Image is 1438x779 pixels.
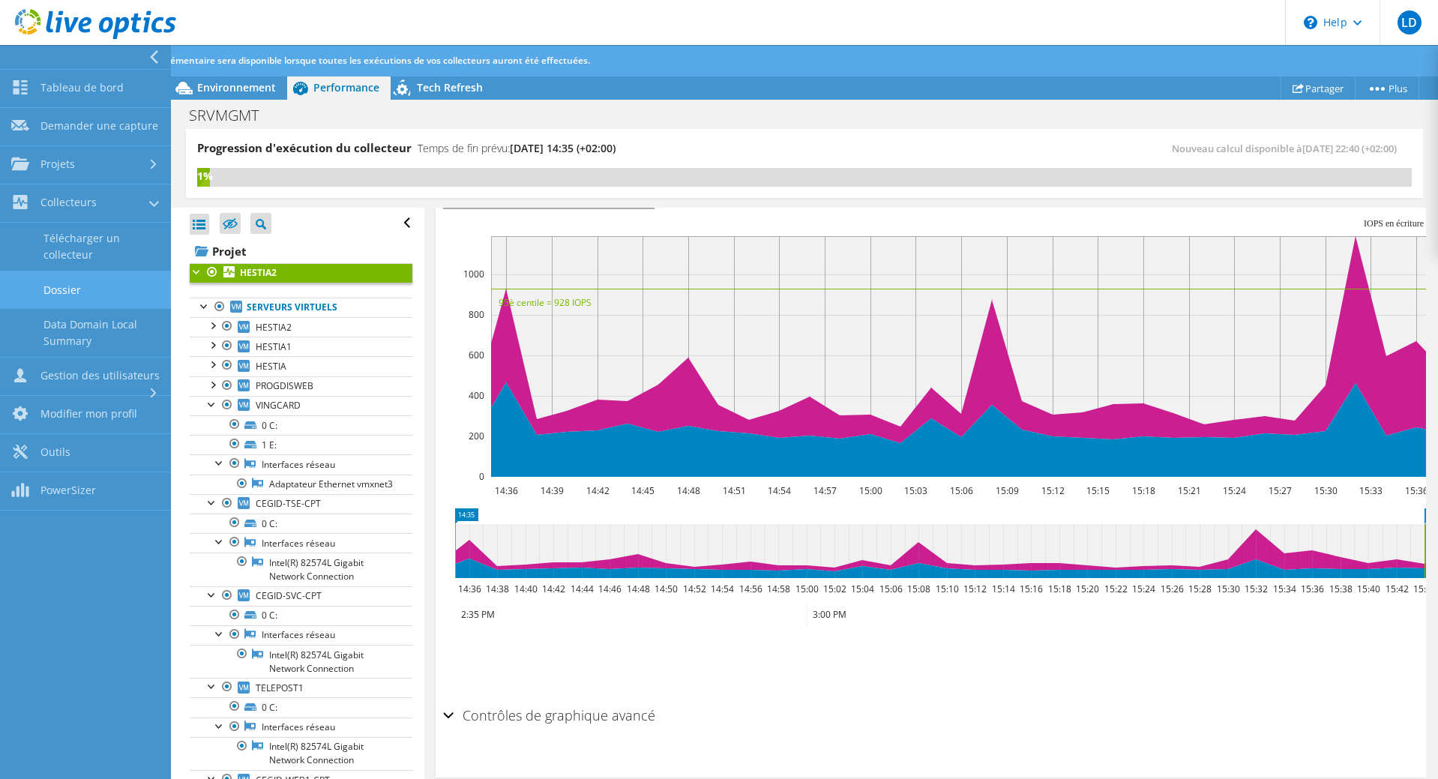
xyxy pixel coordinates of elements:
text: 15:06 [879,583,903,595]
text: 15:44 [1413,583,1437,595]
text: 15:16 [1020,583,1043,595]
span: HESTIA2 [256,321,292,334]
text: 1000 [463,268,484,280]
text: 15:10 [936,583,959,595]
a: HESTIA1 [190,337,412,356]
text: 14:54 [711,583,734,595]
text: 15:12 [963,583,987,595]
text: 15:42 [1386,583,1409,595]
text: 15:32 [1245,583,1268,595]
span: [DATE] 14:35 (+02:00) [510,141,616,155]
text: 15:22 [1104,583,1128,595]
text: 14:56 [739,583,762,595]
a: CEGID-TSE-CPT [190,494,412,514]
text: 200 [469,430,484,442]
div: 1% [197,168,210,184]
a: TELEPOST1 [190,678,412,697]
text: 15:24 [1223,484,1246,497]
text: 14:45 [631,484,655,497]
text: IOPS en écriture [1364,218,1424,229]
text: 15:21 [1178,484,1201,497]
text: 14:50 [655,583,678,595]
text: 95è centile = 928 IOPS [499,296,592,309]
text: 15:03 [904,484,927,497]
span: CEGID-SVC-CPT [256,589,322,602]
a: Partager [1281,76,1356,100]
text: 14:54 [768,484,791,497]
span: Une analyse supplémentaire sera disponible lorsque toutes les exécutions de vos collecteurs auron... [91,54,590,67]
text: 15:15 [1086,484,1110,497]
a: Interfaces réseau [190,718,412,737]
text: 15:30 [1314,484,1338,497]
a: PROGDISWEB [190,376,412,396]
h2: Contrôles de graphique avancé [443,700,655,730]
a: 0 C: [190,606,412,625]
a: Serveurs virtuels [190,298,412,317]
span: Nouveau calcul disponible à [1172,142,1404,155]
h4: Temps de fin prévu: [418,140,616,157]
b: HESTIA2 [240,266,277,279]
span: [DATE] 22:40 (+02:00) [1302,142,1397,155]
span: LD [1398,10,1422,34]
text: 14:52 [683,583,706,595]
span: Performance [313,80,379,94]
text: 15:34 [1273,583,1296,595]
text: 15:04 [851,583,874,595]
a: 0 C: [190,697,412,717]
text: 14:48 [677,484,700,497]
text: 15:06 [950,484,973,497]
a: Intel(R) 82574L Gigabit Network Connection [190,553,412,586]
text: 15:28 [1188,583,1212,595]
text: 15:12 [1041,484,1065,497]
text: 15:08 [907,583,930,595]
text: 15:24 [1132,583,1155,595]
text: 14:57 [813,484,837,497]
text: 15:33 [1359,484,1383,497]
a: Intel(R) 82574L Gigabit Network Connection [190,737,412,770]
a: Interfaces réseau [190,533,412,553]
text: 15:00 [795,583,819,595]
span: Environnement [197,80,276,94]
text: 14:44 [571,583,594,595]
text: 800 [469,308,484,321]
span: PROGDISWEB [256,379,313,392]
text: 14:38 [486,583,509,595]
text: 15:26 [1161,583,1184,595]
a: VINGCARD [190,396,412,415]
span: CEGID-TSE-CPT [256,497,321,510]
a: Projet [190,239,412,263]
a: Plus [1355,76,1419,100]
text: 14:36 [458,583,481,595]
text: 15:14 [992,583,1015,595]
svg: \n [1304,16,1317,29]
span: HESTIA [256,360,286,373]
a: Interfaces réseau [190,454,412,474]
text: 15:38 [1329,583,1353,595]
text: 600 [469,349,484,361]
text: 15:00 [859,484,882,497]
text: 14:39 [541,484,564,497]
text: 15:18 [1132,484,1155,497]
text: 0 [479,470,484,483]
text: 14:58 [767,583,790,595]
text: 14:51 [723,484,746,497]
a: CEGID-SVC-CPT [190,586,412,606]
text: 14:46 [598,583,622,595]
span: Tech Refresh [417,80,483,94]
a: Intel(R) 82574L Gigabit Network Connection [190,645,412,678]
a: HESTIA [190,356,412,376]
text: 14:40 [514,583,538,595]
a: 0 C: [190,415,412,435]
text: 15:36 [1405,484,1428,497]
a: Interfaces réseau [190,625,412,645]
text: 14:36 [495,484,518,497]
text: 15:18 [1048,583,1071,595]
text: 15:09 [996,484,1019,497]
text: 15:30 [1217,583,1240,595]
text: 15:02 [823,583,846,595]
text: 15:40 [1357,583,1380,595]
span: TELEPOST1 [256,682,304,694]
text: 14:42 [586,484,610,497]
span: VINGCARD [256,399,301,412]
a: HESTIA2 [190,317,412,337]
